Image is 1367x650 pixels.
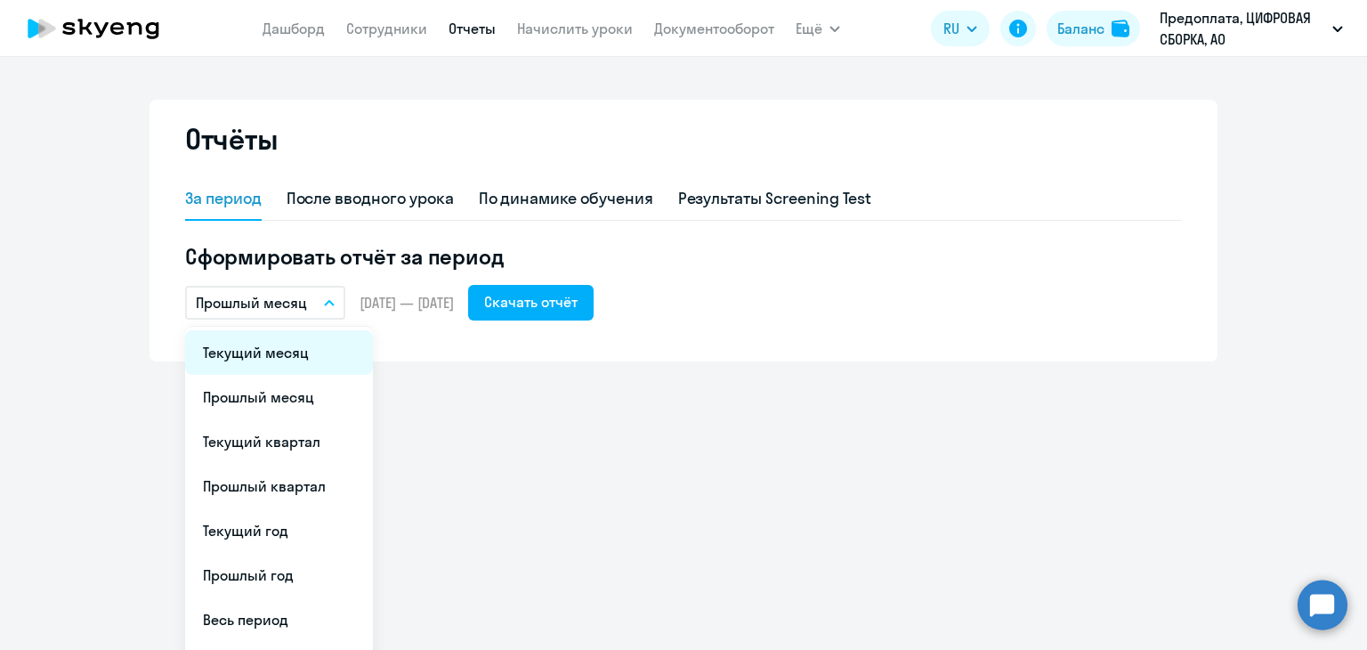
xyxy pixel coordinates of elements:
button: Балансbalance [1047,11,1140,46]
div: По динамике обучения [479,187,653,210]
button: Скачать отчёт [468,285,594,321]
div: После вводного урока [287,187,454,210]
a: Сотрудники [346,20,427,37]
button: Ещё [796,11,840,46]
span: [DATE] — [DATE] [360,293,454,313]
h5: Сформировать отчёт за период [185,242,1182,271]
p: Прошлый месяц [196,292,307,313]
div: За период [185,187,262,210]
p: Предоплата, ЦИФРОВАЯ СБОРКА, АО [1160,7,1325,50]
span: RU [943,18,959,39]
a: Начислить уроки [517,20,633,37]
a: Дашборд [263,20,325,37]
div: Результаты Screening Test [678,187,872,210]
div: Баланс [1057,18,1104,39]
h2: Отчёты [185,121,278,157]
div: Скачать отчёт [484,291,578,313]
img: balance [1112,20,1129,37]
span: Ещё [796,18,822,39]
a: Отчеты [449,20,496,37]
button: Прошлый месяц [185,286,345,320]
a: Документооборот [654,20,774,37]
button: RU [931,11,990,46]
button: Предоплата, ЦИФРОВАЯ СБОРКА, АО [1151,7,1352,50]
